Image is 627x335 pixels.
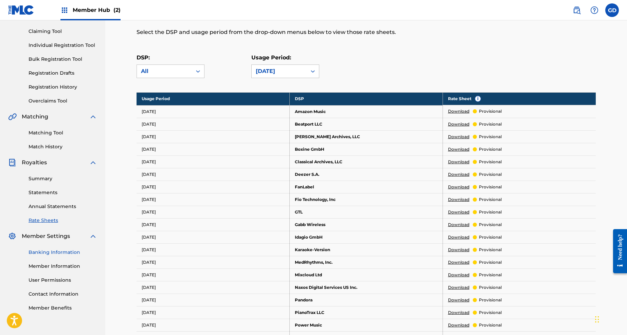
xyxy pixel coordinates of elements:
td: FanLabel [290,181,443,193]
div: User Menu [605,3,619,17]
label: Usage Period: [251,54,291,61]
a: Download [448,121,469,127]
a: Download [448,159,469,165]
span: (2) [113,7,121,13]
th: DSP [290,92,443,105]
td: [DATE] [137,155,290,168]
a: Individual Registration Tool [29,42,97,49]
div: All [141,67,188,75]
a: Registration History [29,83,97,91]
a: Download [448,209,469,215]
td: Amazon Music [290,105,443,118]
td: [DATE] [137,118,290,130]
td: GTL [290,206,443,218]
a: Download [448,171,469,178]
img: MLC Logo [8,5,34,15]
a: Download [448,297,469,303]
a: Member Benefits [29,304,97,312]
a: Download [448,197,469,203]
td: Power Music [290,319,443,331]
img: expand [89,232,97,240]
a: Download [448,310,469,316]
a: Rate Sheets [29,217,97,224]
a: Matching Tool [29,129,97,136]
p: provisional [479,134,502,140]
td: Fio Technology, Inc [290,193,443,206]
p: provisional [479,259,502,265]
td: Idagio GmbH [290,231,443,243]
a: Download [448,184,469,190]
a: Banking Information [29,249,97,256]
td: [DATE] [137,218,290,231]
td: [DATE] [137,105,290,118]
div: Drag [595,309,599,330]
td: Gabb Wireless [290,218,443,231]
td: [DATE] [137,243,290,256]
td: [DATE] [137,193,290,206]
td: Classical Archives, LLC [290,155,443,168]
p: provisional [479,171,502,178]
a: Public Search [570,3,584,17]
a: Download [448,259,469,265]
a: Download [448,222,469,228]
td: Karaoke-Version [290,243,443,256]
p: provisional [479,222,502,228]
p: provisional [479,284,502,291]
a: Download [448,272,469,278]
td: [DATE] [137,168,290,181]
span: Matching [22,113,48,121]
p: provisional [479,322,502,328]
td: Pandora [290,294,443,306]
td: [DATE] [137,143,290,155]
td: [DATE] [137,306,290,319]
label: DSP: [137,54,150,61]
iframe: Resource Center [608,223,627,279]
img: expand [89,159,97,167]
th: Rate Sheet [443,92,596,105]
td: [DATE] [137,268,290,281]
span: Member Hub [73,6,121,14]
div: Help [588,3,601,17]
a: Statements [29,189,97,196]
span: Royalties [22,159,47,167]
p: provisional [479,146,502,152]
p: provisional [479,234,502,240]
a: Download [448,134,469,140]
a: Download [448,108,469,114]
a: Claiming Tool [29,28,97,35]
a: Contact Information [29,291,97,298]
a: Overclaims Tool [29,97,97,105]
p: provisional [479,209,502,215]
th: Usage Period [137,92,290,105]
td: [DATE] [137,231,290,243]
img: Top Rightsholders [60,6,69,14]
img: Matching [8,113,17,121]
td: [DATE] [137,181,290,193]
img: expand [89,113,97,121]
p: provisional [479,184,502,190]
td: [DATE] [137,319,290,331]
a: Download [448,146,469,152]
td: [DATE] [137,294,290,306]
a: Annual Statements [29,203,97,210]
span: Member Settings [22,232,70,240]
td: PianoTrax LLC [290,306,443,319]
p: provisional [479,159,502,165]
p: provisional [479,310,502,316]
td: Beatport LLC [290,118,443,130]
td: [DATE] [137,281,290,294]
p: provisional [479,121,502,127]
td: Naxos Digital Services US Inc. [290,281,443,294]
p: provisional [479,197,502,203]
img: Royalties [8,159,16,167]
img: Member Settings [8,232,16,240]
a: Match History [29,143,97,150]
div: Chat Widget [593,302,627,335]
a: Member Information [29,263,97,270]
td: Boxine GmbH [290,143,443,155]
a: Bulk Registration Tool [29,56,97,63]
td: [DATE] [137,130,290,143]
a: Download [448,234,469,240]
